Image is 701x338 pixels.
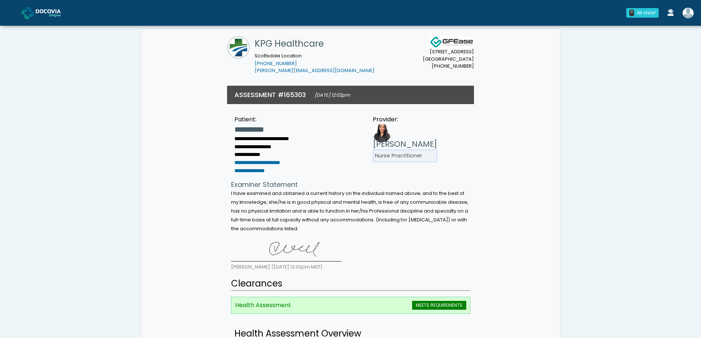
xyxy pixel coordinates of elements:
[231,190,468,232] small: I have examined and obtained a current history on the individual named above; and to the best of ...
[22,1,72,25] a: Docovia
[255,53,375,74] small: Scottsdale Location
[629,10,634,16] div: 0
[231,236,341,261] img: X+yf8wAAAAZJREFUAwB7Iu4Nj9l8ogAAAABJRU5ErkJggg==
[622,5,663,21] a: 0 All clear!
[373,124,391,142] img: Provider image
[373,115,437,124] div: Provider:
[255,60,297,67] a: [PHONE_NUMBER]
[231,297,470,314] li: Health Assessment
[255,67,375,74] a: [PERSON_NAME][EMAIL_ADDRESS][DOMAIN_NAME]
[234,115,289,124] div: Patient:
[430,36,474,48] img: Docovia Staffing Logo
[22,7,34,19] img: Docovia
[234,90,306,99] h3: ASSESSMENT #165303
[227,36,249,58] img: KPG Healthcare
[231,181,470,189] h4: Examiner Statement
[255,36,375,51] h1: KPG Healthcare
[637,10,656,16] div: All clear!
[36,9,72,17] img: Docovia
[373,139,437,150] h3: [PERSON_NAME]
[412,301,466,310] span: MEETS REQUIREMENTS
[231,277,470,291] h2: Clearances
[231,264,322,270] small: [PERSON_NAME] ([DATE] 12:02pm MST)
[373,150,437,162] li: Nurse Practitioner
[683,8,694,18] img: Erin Wiseman
[315,92,350,98] small: [DATE] 12:02pm
[423,48,474,70] small: [STREET_ADDRESS] [GEOGRAPHIC_DATA] [PHONE_NUMBER]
